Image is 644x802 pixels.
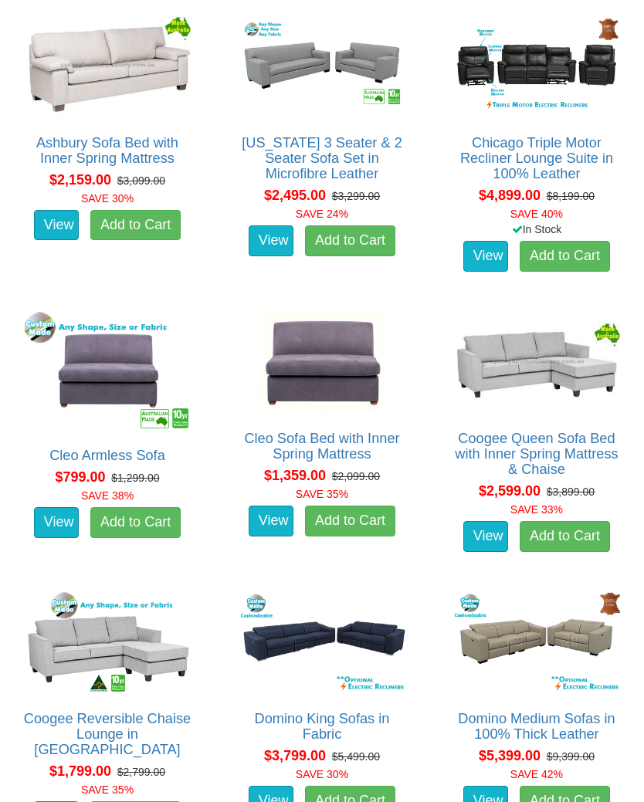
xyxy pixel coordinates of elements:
a: Coogee Reversible Chaise Lounge in [GEOGRAPHIC_DATA] [24,711,191,757]
a: Add to Cart [305,225,395,256]
a: Chicago Triple Motor Recliner Lounge Suite in 100% Leather [460,135,613,181]
font: SAVE 40% [510,208,563,220]
div: In Stock [438,222,636,237]
a: View [34,210,79,241]
a: View [463,521,508,552]
font: SAVE 38% [81,489,134,502]
del: $9,399.00 [547,750,595,763]
font: SAVE 35% [296,488,348,500]
a: View [249,225,293,256]
span: $2,599.00 [479,483,541,499]
img: California 3 Seater & 2 Seater Sofa Set in Microfibre Leather [235,12,409,120]
a: View [249,506,293,536]
a: Add to Cart [305,506,395,536]
a: Add to Cart [90,507,181,538]
a: Cleo Sofa Bed with Inner Spring Mattress [244,431,399,462]
img: Chicago Triple Motor Recliner Lounge Suite in 100% Leather [449,12,624,120]
span: $4,899.00 [479,188,541,203]
img: Ashbury Sofa Bed with Inner Spring Mattress [20,12,195,120]
img: Cleo Sofa Bed with Inner Spring Mattress [235,308,409,416]
del: $3,299.00 [332,190,380,202]
del: $5,499.00 [332,750,380,763]
span: $2,159.00 [49,172,111,188]
del: $2,099.00 [332,470,380,482]
span: $1,359.00 [264,468,326,483]
font: SAVE 30% [81,192,134,205]
span: $2,495.00 [264,188,326,203]
a: Add to Cart [90,210,181,241]
span: $3,799.00 [264,748,326,763]
a: [US_STATE] 3 Seater & 2 Seater Sofa Set in Microfibre Leather [242,135,402,181]
a: Coogee Queen Sofa Bed with Inner Spring Mattress & Chaise [455,431,618,477]
del: $2,799.00 [117,766,165,778]
font: SAVE 35% [81,783,134,796]
del: $8,199.00 [547,190,595,202]
del: $1,299.00 [111,472,159,484]
span: $5,399.00 [479,748,541,763]
a: Domino Medium Sofas in 100% Thick Leather [458,711,615,742]
span: $799.00 [55,469,105,485]
font: SAVE 24% [296,208,348,220]
font: SAVE 42% [510,768,563,780]
a: Domino King Sofas in Fabric [255,711,390,742]
a: View [34,507,79,538]
img: Coogee Queen Sofa Bed with Inner Spring Mattress & Chaise [449,308,624,416]
font: SAVE 30% [296,768,348,780]
img: Domino Medium Sofas in 100% Thick Leather [449,588,624,696]
a: Add to Cart [520,241,610,272]
a: Cleo Armless Sofa [49,448,165,463]
img: Domino King Sofas in Fabric [235,588,409,696]
del: $3,899.00 [547,486,595,498]
a: Add to Cart [520,521,610,552]
a: Ashbury Sofa Bed with Inner Spring Mattress [36,135,178,166]
del: $3,099.00 [117,174,165,187]
img: Cleo Armless Sofa [20,308,195,433]
span: $1,799.00 [49,763,111,779]
a: View [463,241,508,272]
font: SAVE 33% [510,503,563,516]
img: Coogee Reversible Chaise Lounge in Fabric [20,588,195,696]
